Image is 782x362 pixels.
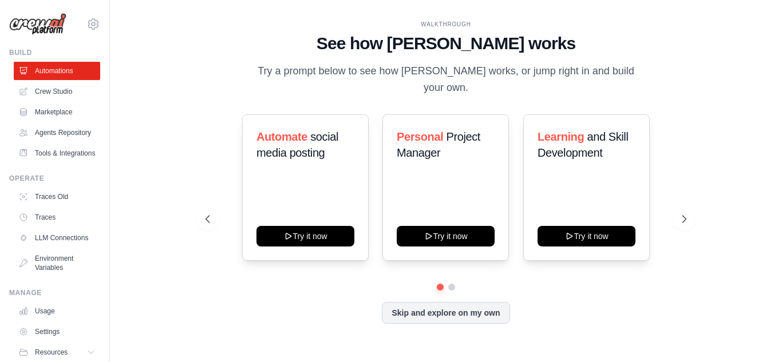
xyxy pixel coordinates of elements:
div: Build [9,48,100,57]
span: Resources [35,348,68,357]
span: Learning [538,130,584,143]
a: Traces Old [14,188,100,206]
span: Personal [397,130,443,143]
div: Manage [9,288,100,297]
h1: See how [PERSON_NAME] works [206,33,686,54]
span: and Skill Development [538,130,628,159]
div: Operate [9,174,100,183]
button: Resources [14,343,100,361]
a: Environment Variables [14,249,100,277]
button: Try it now [538,226,635,246]
button: Try it now [256,226,354,246]
span: Automate [256,130,307,143]
a: LLM Connections [14,229,100,247]
a: Settings [14,323,100,341]
button: Try it now [397,226,495,246]
div: WALKTHROUGH [206,20,686,29]
a: Traces [14,208,100,226]
a: Agents Repository [14,124,100,142]
a: Marketplace [14,103,100,121]
a: Automations [14,62,100,80]
a: Crew Studio [14,82,100,101]
a: Tools & Integrations [14,144,100,162]
img: Logo [9,13,66,35]
p: Try a prompt below to see how [PERSON_NAME] works, or jump right in and build your own. [254,63,638,97]
a: Usage [14,302,100,320]
button: Skip and explore on my own [382,302,510,324]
